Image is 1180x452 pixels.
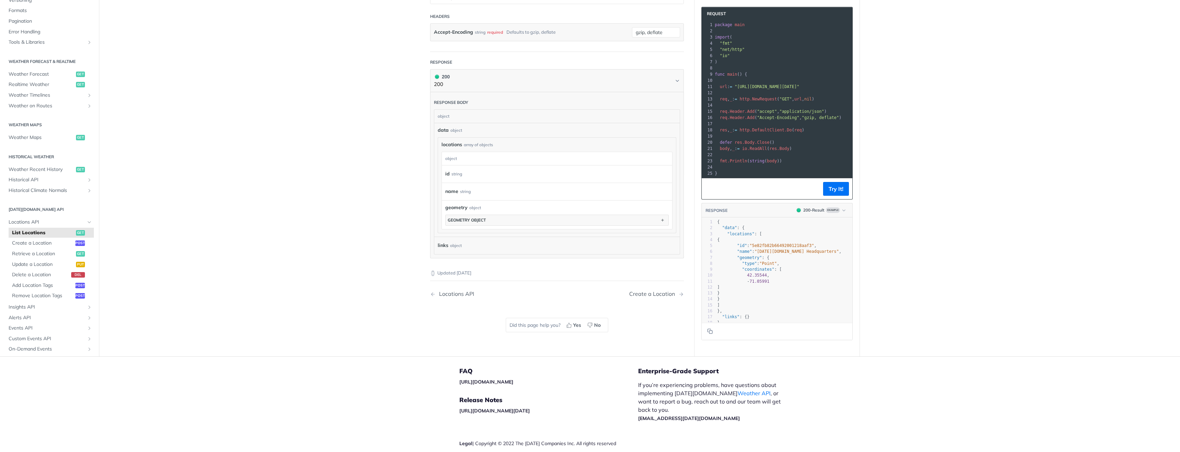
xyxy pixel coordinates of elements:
[747,115,755,120] span: Add
[87,336,92,342] button: Show subpages for Custom Events API
[12,229,74,236] span: List Locations
[459,440,638,447] div: | Copyright © 2022 The [DATE] Companies Inc. All rights reserved
[702,243,712,249] div: 5
[730,84,732,89] span: =
[434,80,450,88] p: 200
[722,314,740,319] span: "links"
[9,92,85,99] span: Weather Timelines
[755,140,757,145] span: .
[802,115,839,120] span: "gzip, deflate"
[430,270,684,277] p: Updated [DATE]
[717,232,762,236] span: : [
[717,243,817,248] span: : ,
[450,240,462,250] div: object
[715,72,725,77] span: func
[9,187,85,194] span: Historical Climate Normals
[737,255,762,260] span: "geometry"
[702,59,713,65] div: 7
[702,302,712,308] div: 15
[740,97,750,101] span: http
[717,273,769,278] span: ,
[5,207,94,213] h2: [DATE][DOMAIN_NAME] API
[702,231,712,237] div: 3
[702,53,713,59] div: 6
[715,159,782,163] span: ( ( ))
[9,39,85,46] span: Tools & Libraries
[826,207,840,213] span: Example
[702,121,713,127] div: 17
[702,22,713,28] div: 1
[750,279,769,284] span: 71.05991
[487,27,503,37] div: required
[702,96,713,102] div: 13
[787,128,792,132] span: Do
[769,146,777,151] span: res
[757,115,799,120] span: "Accept-Encoding"
[87,40,92,45] button: Show subpages for Tools & Libraries
[506,27,556,37] div: Defaults to gzip, deflate
[750,243,814,248] span: "5e82fb82b66492001218aaf3"
[702,284,712,290] div: 12
[9,18,92,25] span: Pagination
[823,182,849,196] button: Try It!
[9,325,85,332] span: Events API
[745,115,747,120] span: .
[779,146,789,151] span: Body
[702,34,713,40] div: 3
[430,284,684,304] nav: Pagination Controls
[75,283,85,288] span: post
[702,46,713,53] div: 5
[779,97,792,101] span: "GET"
[717,249,841,254] span: : ,
[715,35,732,40] span: (
[5,17,94,27] a: Pagination
[720,115,727,120] span: req
[5,101,94,111] a: Weather on RoutesShow subpages for Weather on Routes
[742,140,745,145] span: .
[629,291,678,297] div: Create a Location
[715,22,732,27] span: package
[794,97,802,101] span: url
[445,204,468,211] span: geometry
[705,184,715,194] button: Copy to clipboard
[702,219,712,225] div: 1
[730,115,744,120] span: Header
[722,225,737,230] span: "data"
[76,135,85,140] span: get
[702,158,713,164] div: 23
[12,261,74,268] span: Update a Location
[9,219,85,226] span: Locations API
[76,82,85,88] span: get
[720,146,730,151] span: body
[702,255,712,261] div: 7
[451,169,462,179] div: string
[752,97,777,101] span: NewRequest
[506,318,608,332] div: Did this page help you?
[629,291,684,297] a: Next Page: Create a Location
[750,146,767,151] span: ReadAll
[5,334,94,344] a: Custom Events APIShow subpages for Custom Events API
[717,219,720,224] span: {
[717,291,720,295] span: }
[794,128,802,132] span: req
[720,159,727,163] span: fmt
[5,154,94,160] h2: Historical Weather
[435,75,439,79] span: 200
[720,128,727,132] span: res
[720,109,727,114] span: req
[752,128,784,132] span: DefaultClient
[717,261,779,266] span: : ,
[9,71,74,78] span: Weather Forecast
[430,59,452,65] div: Response
[754,249,839,254] span: "[DATE][DOMAIN_NAME] Headquarters"
[727,72,737,77] span: main
[715,97,814,101] span: , : ( , , )
[573,322,581,329] span: Yes
[5,80,94,90] a: Realtime Weatherget
[87,304,92,310] button: Show subpages for Insights API
[9,259,94,270] a: Update a Locationput
[702,261,712,267] div: 8
[779,109,824,114] span: "application/json"
[469,205,481,211] div: object
[9,280,94,291] a: Add Location Tagspost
